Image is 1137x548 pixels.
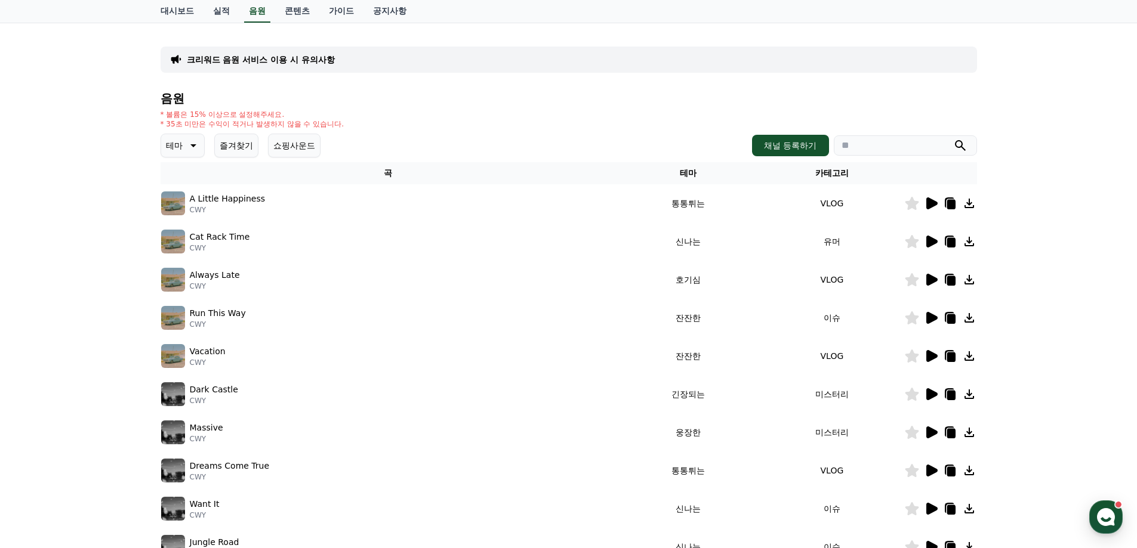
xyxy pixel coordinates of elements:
[161,134,205,157] button: 테마
[760,162,904,184] th: 카테고리
[161,497,185,521] img: music
[190,281,240,291] p: CWY
[161,268,185,292] img: music
[760,222,904,261] td: 유머
[616,162,760,184] th: 테마
[190,320,246,329] p: CWY
[161,459,185,482] img: music
[760,337,904,375] td: VLOG
[161,230,185,253] img: music
[161,420,185,444] img: music
[190,345,226,358] p: Vacation
[161,306,185,330] img: music
[79,378,154,408] a: 대화
[190,422,223,434] p: Massive
[616,490,760,528] td: 신나는
[752,135,828,156] button: 채널 등록하기
[190,498,220,510] p: Want It
[760,184,904,222] td: VLOG
[616,222,760,261] td: 신나는
[161,344,185,368] img: music
[616,413,760,451] td: 웅장한
[760,451,904,490] td: VLOG
[616,451,760,490] td: 통통튀는
[161,119,344,129] p: * 35초 미만은 수익이 적거나 발생하지 않을 수 있습니다.
[760,375,904,413] td: 미스터리
[38,396,45,405] span: 홈
[187,54,335,66] a: 크리워드 음원 서비스 이용 시 유의사항
[109,397,124,406] span: 대화
[190,193,266,205] p: A Little Happiness
[190,307,246,320] p: Run This Way
[161,382,185,406] img: music
[154,378,229,408] a: 설정
[190,269,240,281] p: Always Late
[161,110,344,119] p: * 볼륨은 15% 이상으로 설정해주세요.
[190,205,266,215] p: CWY
[760,413,904,451] td: 미스터리
[190,383,238,396] p: Dark Castle
[616,299,760,337] td: 잔잔한
[190,231,250,243] p: Cat Rack Time
[268,134,321,157] button: 쇼핑사운드
[190,243,250,253] p: CWY
[616,337,760,375] td: 잔잔한
[760,490,904,528] td: 이슈
[4,378,79,408] a: 홈
[190,396,238,405] p: CWY
[760,299,904,337] td: 이슈
[184,396,199,405] span: 설정
[190,434,223,444] p: CWY
[214,134,258,157] button: 즐겨찾기
[190,460,270,472] p: Dreams Come True
[190,358,226,367] p: CWY
[616,261,760,299] td: 호기심
[616,184,760,222] td: 통통튀는
[161,162,617,184] th: 곡
[190,472,270,482] p: CWY
[166,137,183,154] p: 테마
[616,375,760,413] td: 긴장되는
[161,191,185,215] img: music
[161,92,977,105] h4: 음원
[760,261,904,299] td: VLOG
[190,510,220,520] p: CWY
